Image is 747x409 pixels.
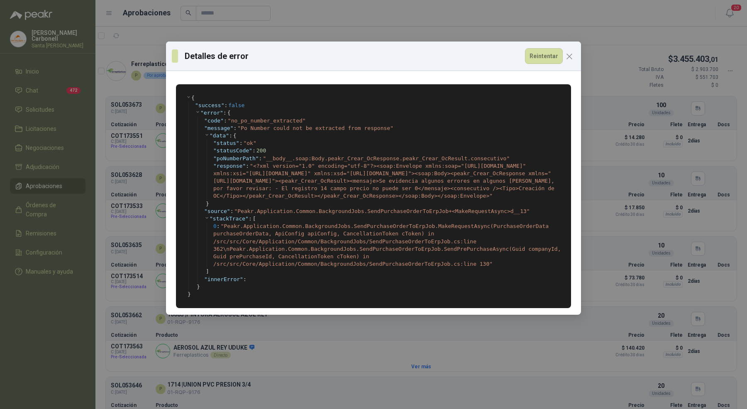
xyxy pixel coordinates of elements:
span: 0 [213,223,217,229]
span: { [233,132,237,140]
span: [ [253,215,256,223]
span: " [213,147,217,154]
span: " [230,125,234,131]
span: } [188,291,191,297]
span: success [198,102,221,108]
span: " [390,125,393,131]
span: " [200,110,204,116]
span: " [228,118,231,124]
span: code [207,118,220,124]
span: " [506,155,510,162]
span: " [250,163,253,169]
span: " [237,125,241,131]
span: source [207,208,227,214]
span: " [256,155,259,162]
span: " [210,132,213,139]
span: " [489,261,493,267]
span: " [204,125,207,131]
span: Po Number could not be extracted from response [241,125,390,131]
span: " [236,140,239,146]
span: { [227,109,231,117]
span: : [249,215,252,223]
span: : [224,118,227,124]
span: : [252,147,256,154]
span: " [240,276,243,282]
span: " [210,216,213,222]
span: ok [247,140,253,146]
span: : [246,163,249,169]
span: : [217,223,220,229]
span: " [220,118,224,124]
span: " [220,110,223,116]
span: : [230,208,234,214]
span: statusCode [217,147,249,154]
span: : [229,132,232,140]
span: " [226,132,229,139]
span: : [233,125,237,131]
span: " [195,102,198,108]
span: " [242,163,246,169]
span: __body__.soap:Body.peakr_Crear_OcResponse.peakr_Crear_OcResult.consecutivo [266,155,506,162]
span: response [217,163,243,169]
span: " [213,155,217,162]
span: " [303,118,306,124]
p: Detalles de error [185,48,563,64]
span: } [197,284,200,290]
span: " [204,208,207,214]
span: " [245,216,249,222]
span: " [213,163,217,169]
span: " [234,208,237,214]
span: Peakr.Application.Common.BackgroundJobs.SendPurchaseOrderToErpJob.MakeRequestAsync(PurchaseOrderD... [213,223,561,267]
span: " [204,276,207,282]
span: false [228,102,244,108]
span: " [227,208,230,214]
span: " [221,102,225,108]
span: : [239,140,243,146]
span: data [213,132,226,139]
span: message [207,125,230,131]
span: { [191,94,195,102]
span: : [224,102,227,108]
span: ] [206,268,209,274]
span: <?xml version="1.0" encoding="utf-8"?><soap:Envelope xmlns:soap="[URL][DOMAIN_NAME]" xmlns:xsi="[... [213,163,554,199]
span: : [243,276,247,282]
span: poNumberPath [217,155,256,162]
button: Close [563,50,576,63]
span: error [204,110,220,116]
span: 200 [256,147,266,154]
span: " [253,140,256,146]
span: " [204,118,207,124]
span: : [259,155,262,162]
span: " [213,140,217,146]
span: " [263,155,266,162]
span: " [489,193,493,199]
span: Peakr.Application.Common.BackgroundJobs.SendPurchaseOrderToErpJob+<MakeRequestAsync>d__13 [237,208,527,214]
span: } [206,201,209,207]
span: : [223,109,227,117]
span: " [243,140,247,146]
span: stackTrace [213,216,245,222]
span: status [217,140,236,146]
span: " [249,147,252,154]
span: no_po_number_extracted [231,118,303,124]
span: innerError [207,276,240,282]
span: " [527,208,530,214]
button: Reintentar [525,48,563,64]
span: " [221,223,224,229]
